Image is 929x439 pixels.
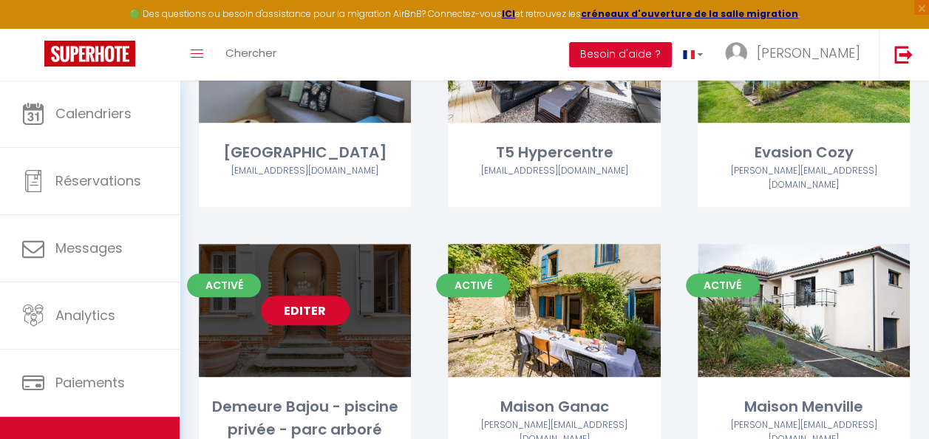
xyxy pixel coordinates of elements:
[44,41,135,67] img: Super Booking
[714,29,879,81] a: ... [PERSON_NAME]
[55,373,125,392] span: Paiements
[502,7,515,20] a: ICI
[686,273,760,297] span: Activé
[55,306,115,324] span: Analytics
[448,164,660,178] div: Airbnb
[757,44,860,62] span: [PERSON_NAME]
[261,296,350,325] a: Editer
[448,395,660,418] div: Maison Ganac
[436,273,510,297] span: Activé
[55,104,132,123] span: Calendriers
[12,6,56,50] button: Ouvrir le widget de chat LiveChat
[725,42,747,64] img: ...
[866,372,918,428] iframe: Chat
[199,141,411,164] div: [GEOGRAPHIC_DATA]
[225,45,276,61] span: Chercher
[448,141,660,164] div: T5 Hypercentre
[187,273,261,297] span: Activé
[698,164,910,192] div: Airbnb
[55,239,123,257] span: Messages
[55,171,141,190] span: Réservations
[199,164,411,178] div: Airbnb
[569,42,672,67] button: Besoin d'aide ?
[214,29,287,81] a: Chercher
[698,395,910,418] div: Maison Menville
[581,7,798,20] a: créneaux d'ouverture de la salle migration
[894,45,913,64] img: logout
[698,141,910,164] div: Evasion Cozy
